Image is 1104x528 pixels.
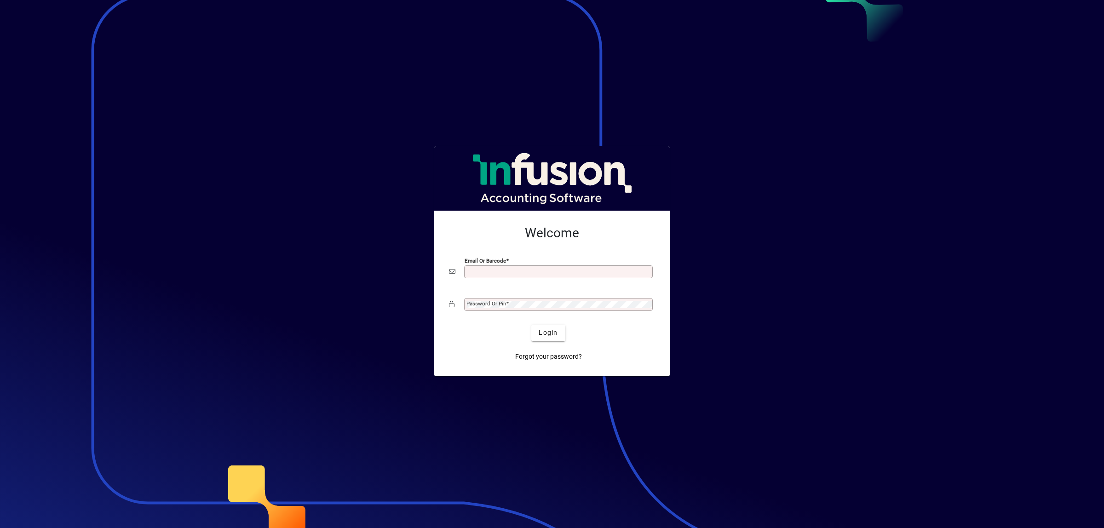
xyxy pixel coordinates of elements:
mat-label: Password or Pin [466,300,506,307]
span: Forgot your password? [515,352,582,362]
mat-label: Email or Barcode [465,257,506,264]
h2: Welcome [449,225,655,241]
button: Login [531,325,565,341]
span: Login [539,328,558,338]
a: Forgot your password? [512,349,586,365]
